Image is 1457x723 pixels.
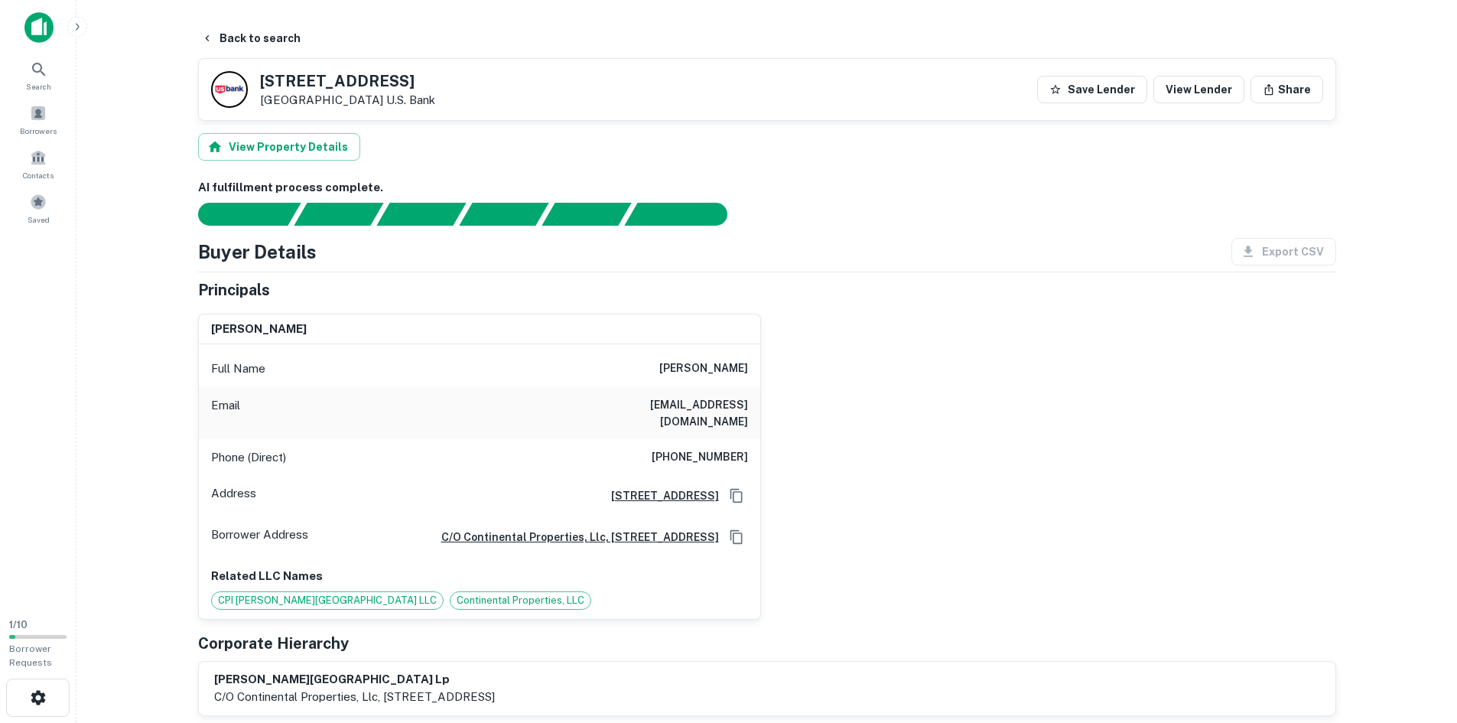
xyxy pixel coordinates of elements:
[24,12,54,43] img: capitalize-icon.png
[211,321,307,338] h6: [PERSON_NAME]
[376,203,466,226] div: Documents found, AI parsing details...
[659,360,748,378] h6: [PERSON_NAME]
[260,73,435,89] h5: [STREET_ADDRESS]
[386,93,435,106] a: U.s. Bank
[26,80,51,93] span: Search
[5,99,72,140] a: Borrowers
[564,396,748,430] h6: [EMAIL_ADDRESS][DOMAIN_NAME]
[211,360,265,378] p: Full Name
[1037,76,1147,103] button: Save Lender
[211,567,748,585] p: Related LLC Names
[28,213,50,226] span: Saved
[625,203,746,226] div: AI fulfillment process complete.
[211,484,256,507] p: Address
[9,619,28,630] span: 1 / 10
[214,671,495,689] h6: [PERSON_NAME][GEOGRAPHIC_DATA] lp
[198,133,360,161] button: View Property Details
[5,187,72,229] a: Saved
[5,54,72,96] a: Search
[211,396,240,430] p: Email
[652,448,748,467] h6: [PHONE_NUMBER]
[725,526,748,549] button: Copy Address
[1153,76,1244,103] a: View Lender
[198,278,270,301] h5: Principals
[180,203,294,226] div: Sending borrower request to AI...
[212,593,443,608] span: CPI [PERSON_NAME][GEOGRAPHIC_DATA] LLC
[20,125,57,137] span: Borrowers
[450,593,590,608] span: Continental Properties, LLC
[198,179,1336,197] h6: AI fulfillment process complete.
[260,93,435,107] p: [GEOGRAPHIC_DATA]
[599,487,719,504] a: [STREET_ADDRESS]
[725,484,748,507] button: Copy Address
[211,526,308,549] p: Borrower Address
[459,203,548,226] div: Principals found, AI now looking for contact information...
[1381,601,1457,674] iframe: Chat Widget
[198,632,349,655] h5: Corporate Hierarchy
[1250,76,1323,103] button: Share
[211,448,286,467] p: Phone (Direct)
[294,203,383,226] div: Your request is received and processing...
[23,169,54,181] span: Contacts
[214,688,495,706] p: c/o continental properties, llc, [STREET_ADDRESS]
[195,24,307,52] button: Back to search
[541,203,631,226] div: Principals found, still searching for contact information. This may take time...
[198,238,317,265] h4: Buyer Details
[5,143,72,184] a: Contacts
[9,643,52,668] span: Borrower Requests
[429,529,719,546] a: c/o continental properties, llc, [STREET_ADDRESS]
